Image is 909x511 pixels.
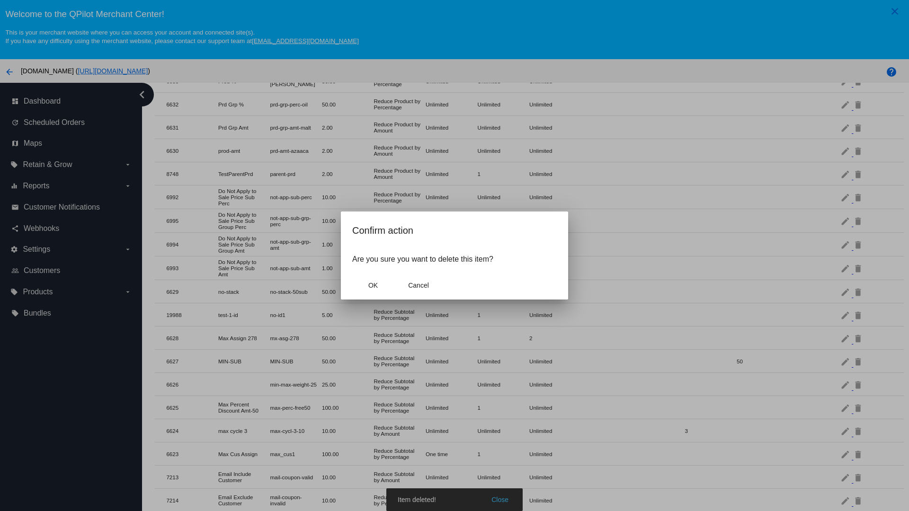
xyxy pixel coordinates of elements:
p: Are you sure you want to delete this item? [352,255,557,264]
button: Close dialog [398,277,439,294]
h2: Confirm action [352,223,557,238]
span: OK [368,282,378,289]
button: Close dialog [352,277,394,294]
span: Cancel [408,282,429,289]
